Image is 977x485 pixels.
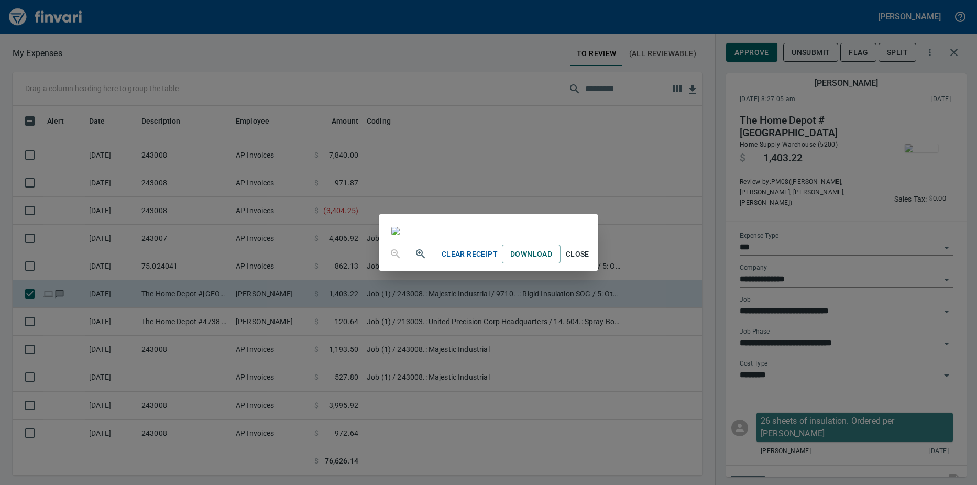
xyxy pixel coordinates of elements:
[437,245,502,264] button: Clear Receipt
[391,227,400,235] img: receipts%2Ftapani%2F2025-08-11%2FNEsw9X4wyyOGIebisYSa9hDywWp2__xVu6qXtSl6qF2QlPnX1p_1.jpg
[561,245,594,264] button: Close
[565,248,590,261] span: Close
[510,248,552,261] span: Download
[502,245,561,264] a: Download
[442,248,498,261] span: Clear Receipt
